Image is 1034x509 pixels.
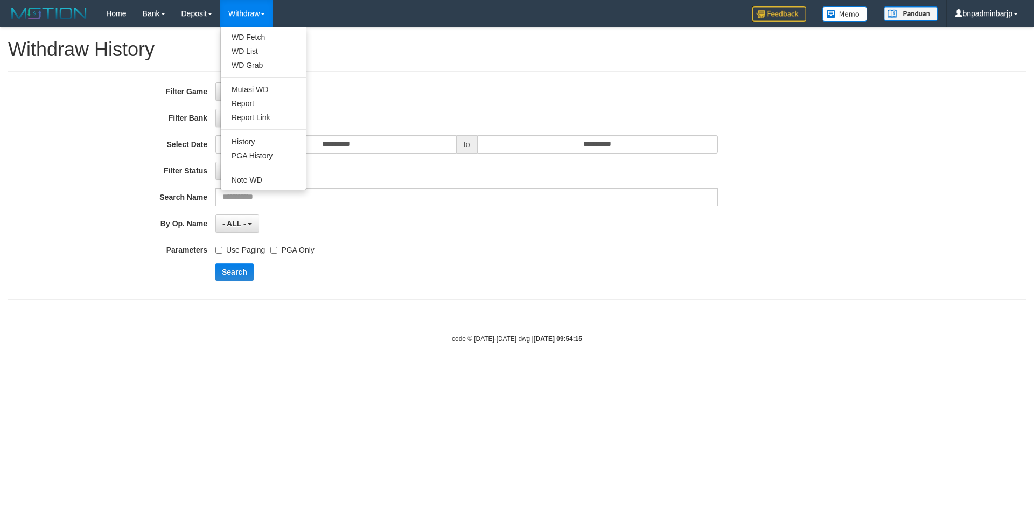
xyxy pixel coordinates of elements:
[8,5,90,22] img: MOTION_logo.png
[221,58,306,72] a: WD Grab
[457,135,477,154] span: to
[215,214,259,233] button: - ALL -
[221,149,306,163] a: PGA History
[221,173,306,187] a: Note WD
[215,247,222,254] input: Use Paging
[215,241,265,255] label: Use Paging
[221,82,306,96] a: Mutasi WD
[822,6,868,22] img: Button%20Memo.svg
[221,44,306,58] a: WD List
[752,6,806,22] img: Feedback.jpg
[8,39,1026,60] h1: Withdraw History
[884,6,938,21] img: panduan.png
[221,135,306,149] a: History
[222,219,246,228] span: - ALL -
[221,30,306,44] a: WD Fetch
[534,335,582,343] strong: [DATE] 09:54:15
[270,241,314,255] label: PGA Only
[452,335,582,343] small: code © [DATE]-[DATE] dwg |
[215,82,296,101] button: No item selected
[215,263,254,281] button: Search
[270,247,277,254] input: PGA Only
[215,162,278,180] button: APPROVED
[215,109,259,127] button: - ALL -
[221,96,306,110] a: Report
[221,110,306,124] a: Report Link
